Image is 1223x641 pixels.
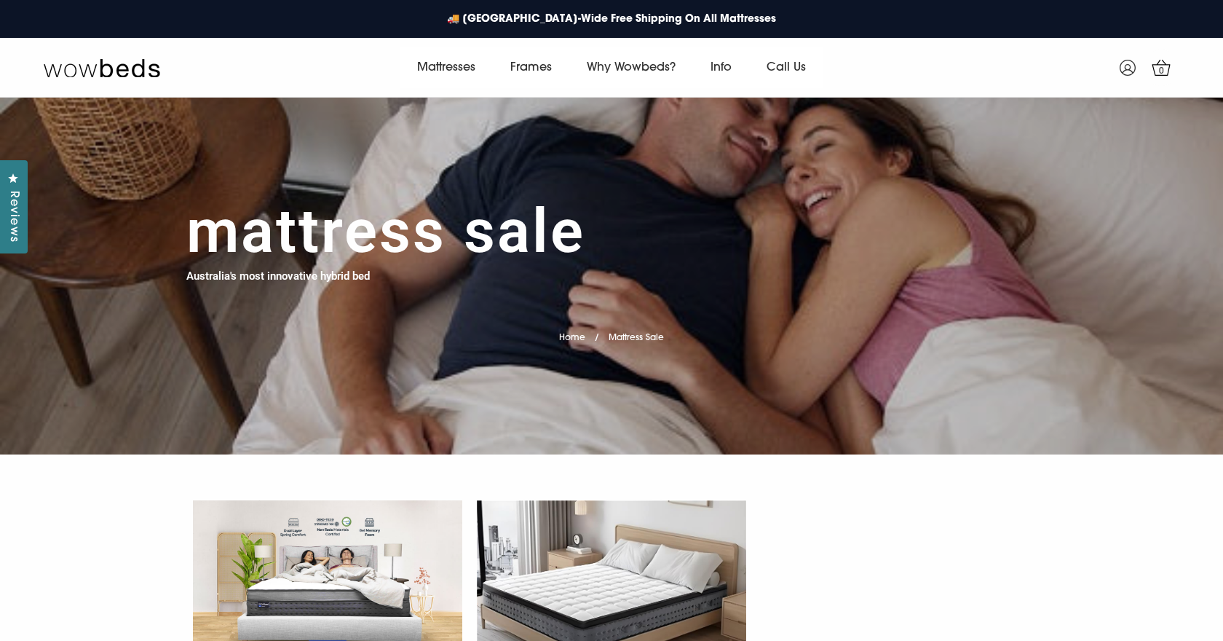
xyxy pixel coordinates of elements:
[749,47,823,88] a: Call Us
[559,314,664,351] nav: breadcrumbs
[1155,64,1169,79] span: 0
[44,58,160,78] img: Wow Beds Logo
[186,195,585,268] h1: Mattress Sale
[693,47,749,88] a: Info
[400,47,493,88] a: Mattresses
[609,334,664,342] span: Mattress Sale
[559,334,585,342] a: Home
[440,4,783,34] a: 🚚 [GEOGRAPHIC_DATA]-Wide Free Shipping On All Mattresses
[186,268,370,285] h4: Australia's most innovative hybrid bed
[4,191,23,243] span: Reviews
[493,47,569,88] a: Frames
[1143,50,1179,86] a: 0
[569,47,693,88] a: Why Wowbeds?
[595,334,599,342] span: /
